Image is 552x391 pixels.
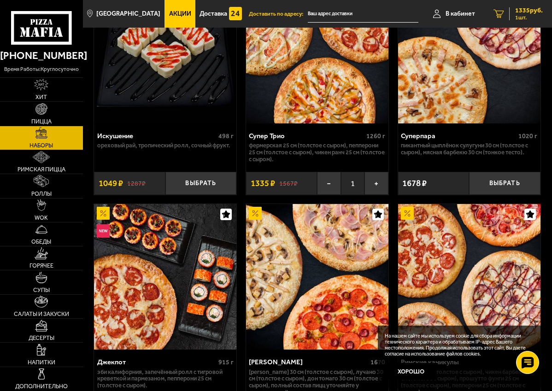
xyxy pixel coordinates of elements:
span: Обеды [31,239,51,245]
button: Выбрать [165,172,237,195]
span: Акции [169,11,191,17]
span: 1670 [370,358,385,366]
button: + [364,172,388,195]
div: Искушение [97,132,216,140]
p: Эби Калифорния, Запечённый ролл с тигровой креветкой и пармезаном, Пепперони 25 см (толстое с сыр... [97,369,234,390]
img: Акционный [249,207,262,220]
span: 1335 руб. [515,7,543,14]
a: АкционныйНовинкаДжекпот [94,204,236,349]
p: Фермерская 25 см (толстое с сыром), Пепперони 25 см (толстое с сыром), Чикен Ранч 25 см (толстое ... [249,142,385,163]
span: 1 шт. [515,15,543,20]
button: − [317,172,341,195]
p: Ореховый рай, Тропический ролл, Сочный фрукт. [97,142,234,149]
span: 498 г [218,132,234,140]
img: 15daf4d41897b9f0e9f617042186c801.svg [229,7,242,20]
span: [GEOGRAPHIC_DATA] [96,11,160,17]
span: 1678 ₽ [402,179,427,188]
div: [PERSON_NAME] [249,358,368,367]
span: Супы [33,287,50,293]
s: 1287 ₽ [127,179,146,187]
span: Горячее [29,263,53,269]
img: Хет Трик [246,204,388,349]
div: Супер Трио [249,132,364,140]
s: 1567 ₽ [279,179,298,187]
span: Наборы [29,143,53,149]
p: На нашем сайте мы используем cookie для сбора информации технического характера и обрабатываем IP... [385,333,530,357]
span: Салаты и закуски [14,311,69,317]
p: Пикантный цыплёнок сулугуни 30 см (толстое с сыром), Мясная Барбекю 30 см (тонкое тесто). [401,142,537,156]
a: АкционныйХет Трик [246,204,388,349]
div: Суперпара [401,132,516,140]
img: Римские каникулы [398,204,540,349]
span: 1049 ₽ [99,179,123,188]
span: 1 [341,172,364,195]
button: Хорошо [385,363,436,380]
img: Акционный [401,207,414,220]
span: Римская пицца [18,167,65,173]
input: Ваш адрес доставки [308,6,418,23]
span: В кабинет [446,11,475,17]
span: Десерты [29,335,54,341]
span: 1260 г [366,132,385,140]
span: Роллы [31,191,52,197]
span: 1335 ₽ [251,179,275,188]
span: 1020 г [518,132,537,140]
span: Напитки [28,360,55,366]
button: Выбрать [469,172,540,195]
span: Доставить по адресу: [249,11,308,17]
span: Пицца [31,119,52,125]
span: WOK [35,215,48,221]
a: АкционныйРимские каникулы [398,204,540,349]
span: 915 г [218,358,234,366]
div: Джекпот [97,358,216,367]
img: Акционный [97,207,110,220]
img: Новинка [97,224,110,237]
span: Хит [35,94,47,100]
span: Дополнительно [15,384,68,390]
img: Джекпот [94,204,236,349]
span: Доставка [200,11,227,17]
